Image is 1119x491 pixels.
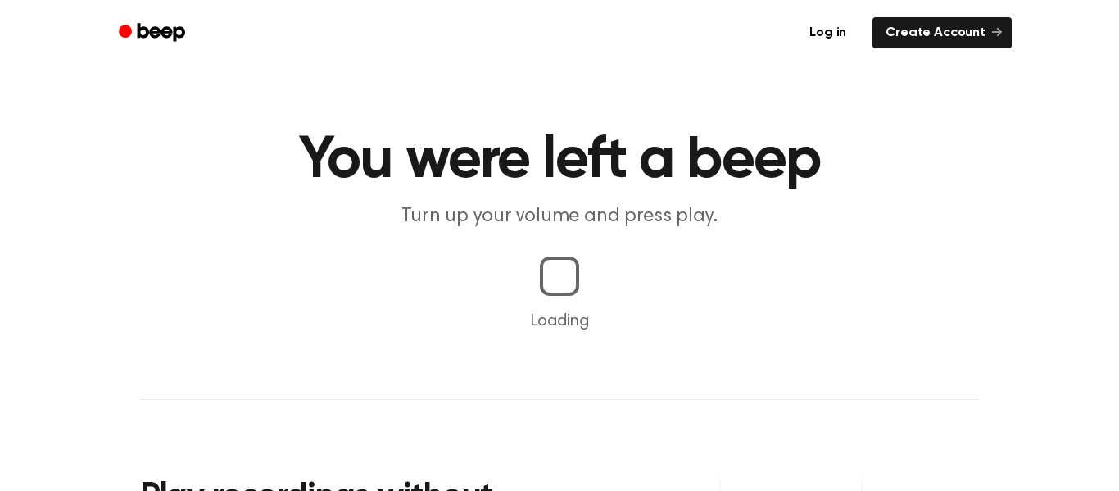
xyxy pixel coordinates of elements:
[245,203,874,230] p: Turn up your volume and press play.
[140,131,979,190] h1: You were left a beep
[20,309,1099,334] p: Loading
[107,17,200,49] a: Beep
[793,14,863,52] a: Log in
[872,17,1012,48] a: Create Account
